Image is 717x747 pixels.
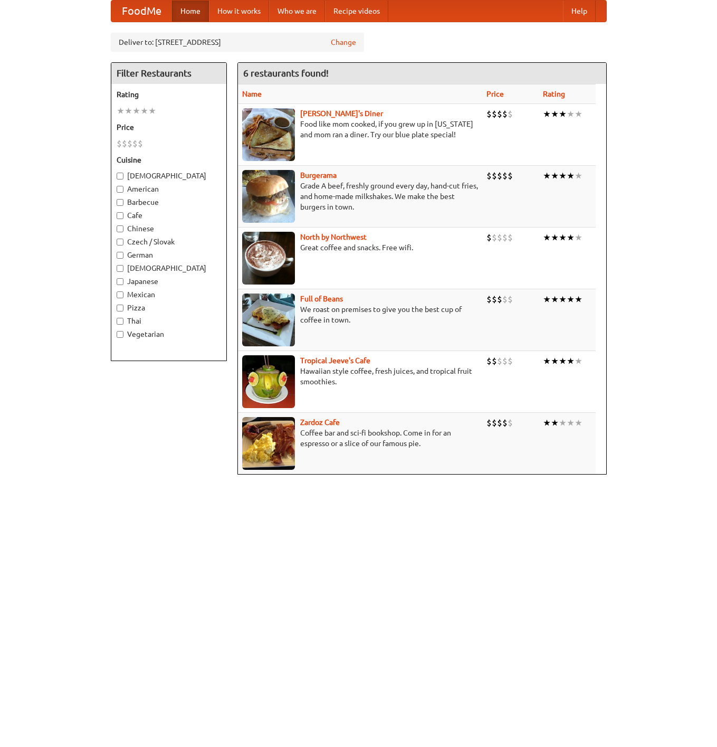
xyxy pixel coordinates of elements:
[559,108,567,120] li: ★
[242,355,295,408] img: jeeves.jpg
[486,108,492,120] li: $
[242,181,478,212] p: Grade A beef, freshly ground every day, hand-cut fries, and home-made milkshakes. We make the bes...
[111,33,364,52] div: Deliver to: [STREET_ADDRESS]
[486,294,492,305] li: $
[559,294,567,305] li: ★
[242,294,295,346] img: beans.jpg
[575,355,582,367] li: ★
[127,138,132,149] li: $
[563,1,596,22] a: Help
[300,109,383,118] a: [PERSON_NAME]'s Diner
[242,242,478,253] p: Great coffee and snacks. Free wifi.
[140,105,148,117] li: ★
[492,108,497,120] li: $
[559,355,567,367] li: ★
[117,184,221,194] label: American
[492,232,497,243] li: $
[117,138,122,149] li: $
[508,294,513,305] li: $
[117,122,221,133] h5: Price
[575,294,582,305] li: ★
[138,138,143,149] li: $
[209,1,269,22] a: How it works
[543,90,565,98] a: Rating
[172,1,209,22] a: Home
[117,263,221,273] label: [DEMOGRAPHIC_DATA]
[497,108,502,120] li: $
[502,355,508,367] li: $
[300,295,343,303] a: Full of Beans
[543,108,551,120] li: ★
[117,105,125,117] li: ★
[575,232,582,243] li: ★
[486,355,492,367] li: $
[543,294,551,305] li: ★
[242,366,478,387] p: Hawaiian style coffee, fresh juices, and tropical fruit smoothies.
[551,232,559,243] li: ★
[559,232,567,243] li: ★
[242,119,478,140] p: Food like mom cooked, if you grew up in [US_STATE] and mom ran a diner. Try our blue plate special!
[497,417,502,429] li: $
[242,428,478,449] p: Coffee bar and sci-fi bookshop. Come in for an espresso or a slice of our famous pie.
[117,199,123,206] input: Barbecue
[508,355,513,367] li: $
[117,278,123,285] input: Japanese
[497,294,502,305] li: $
[117,250,221,260] label: German
[117,252,123,259] input: German
[502,232,508,243] li: $
[117,212,123,219] input: Cafe
[492,170,497,182] li: $
[117,171,221,181] label: [DEMOGRAPHIC_DATA]
[486,90,504,98] a: Price
[117,329,221,339] label: Vegetarian
[242,232,295,285] img: north.jpg
[117,291,123,298] input: Mexican
[117,316,221,326] label: Thai
[111,63,226,84] h4: Filter Restaurants
[117,155,221,165] h5: Cuisine
[243,68,329,78] ng-pluralize: 6 restaurants found!
[567,355,575,367] li: ★
[300,233,367,241] a: North by Northwest
[117,173,123,179] input: [DEMOGRAPHIC_DATA]
[117,186,123,193] input: American
[543,355,551,367] li: ★
[117,239,123,245] input: Czech / Slovak
[486,170,492,182] li: $
[269,1,325,22] a: Who we are
[117,289,221,300] label: Mexican
[508,170,513,182] li: $
[502,108,508,120] li: $
[117,276,221,287] label: Japanese
[117,89,221,100] h5: Rating
[242,90,262,98] a: Name
[567,108,575,120] li: ★
[567,232,575,243] li: ★
[117,265,123,272] input: [DEMOGRAPHIC_DATA]
[122,138,127,149] li: $
[551,108,559,120] li: ★
[567,294,575,305] li: ★
[551,355,559,367] li: ★
[559,170,567,182] li: ★
[242,108,295,161] img: sallys.jpg
[117,225,123,232] input: Chinese
[575,170,582,182] li: ★
[117,237,221,247] label: Czech / Slovak
[492,355,497,367] li: $
[486,232,492,243] li: $
[300,171,337,179] a: Burgerama
[575,108,582,120] li: ★
[325,1,388,22] a: Recipe videos
[300,418,340,427] b: Zardoz Cafe
[502,170,508,182] li: $
[300,356,370,365] b: Tropical Jeeve's Cafe
[508,417,513,429] li: $
[148,105,156,117] li: ★
[242,170,295,223] img: burgerama.jpg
